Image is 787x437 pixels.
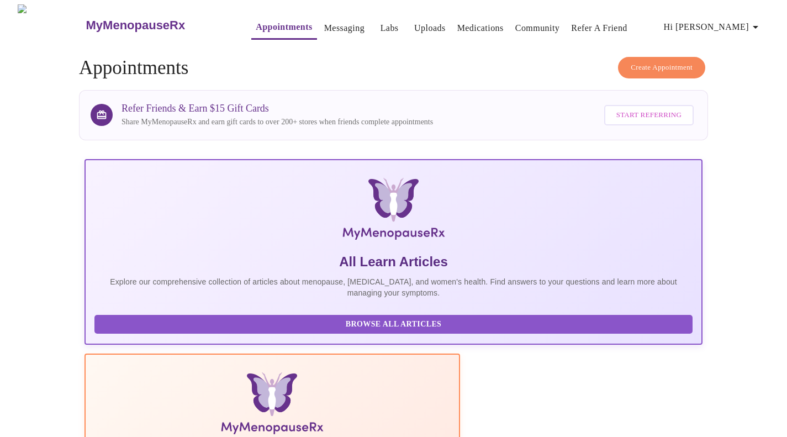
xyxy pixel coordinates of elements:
[515,20,560,36] a: Community
[453,17,508,39] button: Medications
[659,16,767,38] button: Hi [PERSON_NAME]
[18,4,84,46] img: MyMenopauseRx Logo
[601,99,696,131] a: Start Referring
[79,57,708,79] h4: Appointments
[324,20,365,36] a: Messaging
[616,109,682,122] span: Start Referring
[372,17,407,39] button: Labs
[664,19,762,35] span: Hi [PERSON_NAME]
[567,17,632,39] button: Refer a Friend
[320,17,369,39] button: Messaging
[410,17,450,39] button: Uploads
[631,61,693,74] span: Create Appointment
[122,117,433,128] p: Share MyMenopauseRx and earn gift cards to over 200+ stores when friends complete appointments
[381,20,399,36] a: Labs
[604,105,694,125] button: Start Referring
[571,20,627,36] a: Refer a Friend
[84,6,229,45] a: MyMenopauseRx
[94,319,695,328] a: Browse All Articles
[122,103,433,114] h3: Refer Friends & Earn $15 Gift Cards
[94,253,693,271] h5: All Learn Articles
[105,318,682,331] span: Browse All Articles
[86,18,186,33] h3: MyMenopauseRx
[94,315,693,334] button: Browse All Articles
[457,20,504,36] a: Medications
[618,57,705,78] button: Create Appointment
[511,17,564,39] button: Community
[94,276,693,298] p: Explore our comprehensive collection of articles about menopause, [MEDICAL_DATA], and women's hea...
[187,178,600,244] img: MyMenopauseRx Logo
[414,20,446,36] a: Uploads
[251,16,316,40] button: Appointments
[256,19,312,35] a: Appointments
